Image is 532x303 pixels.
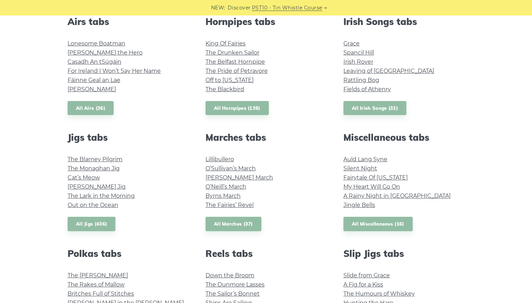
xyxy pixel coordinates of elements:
[68,49,142,56] a: [PERSON_NAME] the Hero
[343,174,408,181] a: Fairytale Of [US_STATE]
[205,281,265,288] a: The Dunmore Lasses
[343,101,406,115] a: All Irish Songs (32)
[68,58,121,65] a: Casadh An tSúgáin
[252,4,322,12] a: PST10 - Tin Whistle Course
[68,290,134,297] a: Britches Full of Stitches
[343,217,413,231] a: All Miscellaneous (16)
[68,156,122,163] a: The Blarney Pilgrim
[343,156,387,163] a: Auld Lang Syne
[68,40,125,47] a: Lonesome Boatman
[68,165,120,172] a: The Monaghan Jig
[205,174,273,181] a: [PERSON_NAME] March
[68,183,126,190] a: [PERSON_NAME] Jig
[343,58,373,65] a: Irish Rover
[68,281,125,288] a: The Rakes of Mallow
[68,192,135,199] a: The Lark in the Morning
[205,40,246,47] a: King Of Fairies
[205,132,327,143] h2: Marches tabs
[68,217,115,231] a: All Jigs (436)
[343,202,375,208] a: Jingle Bells
[343,272,390,279] a: Slide from Grace
[205,156,234,163] a: Lillibullero
[343,281,383,288] a: A Fig for a Kiss
[68,16,189,27] h2: Airs tabs
[205,86,244,93] a: The Blackbird
[205,165,256,172] a: O’Sullivan’s March
[343,192,451,199] a: A Rainy Night in [GEOGRAPHIC_DATA]
[211,4,226,12] span: NEW:
[205,183,246,190] a: O’Neill’s March
[343,16,464,27] h2: Irish Songs tabs
[343,86,391,93] a: Fields of Athenry
[343,68,434,74] a: Leaving of [GEOGRAPHIC_DATA]
[205,202,254,208] a: The Fairies’ Revel
[343,77,379,83] a: Rattling Bog
[68,272,128,279] a: The [PERSON_NAME]
[68,86,116,93] a: [PERSON_NAME]
[205,248,327,259] h2: Reels tabs
[205,49,259,56] a: The Drunken Sailor
[68,202,118,208] a: Out on the Ocean
[343,183,400,190] a: My Heart Will Go On
[68,77,120,83] a: Fáinne Geal an Lae
[205,192,241,199] a: Byrns March
[343,290,415,297] a: The Humours of Whiskey
[68,132,189,143] h2: Jigs tabs
[205,101,269,115] a: All Hornpipes (139)
[205,217,261,231] a: All Marches (37)
[68,174,100,181] a: Cat’s Meow
[205,58,265,65] a: The Belfast Hornpipe
[68,248,189,259] h2: Polkas tabs
[205,77,254,83] a: Off to [US_STATE]
[343,132,464,143] h2: Miscellaneous tabs
[205,16,327,27] h2: Hornpipes tabs
[343,165,377,172] a: Silent Night
[205,272,254,279] a: Down the Broom
[343,40,360,47] a: Grace
[343,49,374,56] a: Spancil Hill
[343,248,464,259] h2: Slip Jigs tabs
[68,68,161,74] a: For Ireland I Won’t Say Her Name
[205,290,260,297] a: The Sailor’s Bonnet
[228,4,251,12] span: Discover
[205,68,268,74] a: The Pride of Petravore
[68,101,114,115] a: All Airs (36)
